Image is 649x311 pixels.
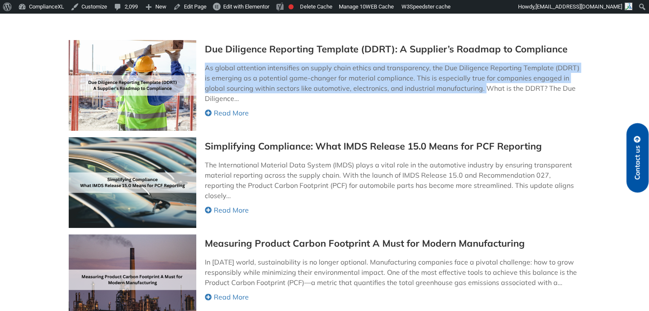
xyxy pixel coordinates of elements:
span: Read More [214,108,249,118]
a: Measuring Product Carbon Footprint A Must for Modern Manufacturing [205,239,525,248]
span: Read More [214,205,249,215]
span: Read More [214,292,249,302]
p: The International Material Data System (IMDS) plays a vital role in the automotive industry by en... [205,160,580,201]
a: Simplifying Compliance: What IMDS Release 15.0 Means for PCF Reporting [205,141,542,151]
a: Read More [205,108,580,118]
a: Read More [205,292,580,302]
a: Read More [205,205,580,215]
a: Due Diligence Reporting Template (DDRT): A Supplier’s Roadmap to Compliance [205,44,568,54]
div: Focus keyphrase not set [288,4,294,9]
span: Edit with Elementor [223,3,269,10]
p: In [DATE] world, sustainability is no longer optional. Manufacturing companies face a pivotal cha... [205,257,580,288]
span: [EMAIL_ADDRESS][DOMAIN_NAME] [535,3,622,10]
span: Contact us [634,145,641,180]
p: As global attention intensifies on supply chain ethics and transparency, the Due Diligence Report... [205,63,580,104]
a: Contact us [626,123,649,193]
